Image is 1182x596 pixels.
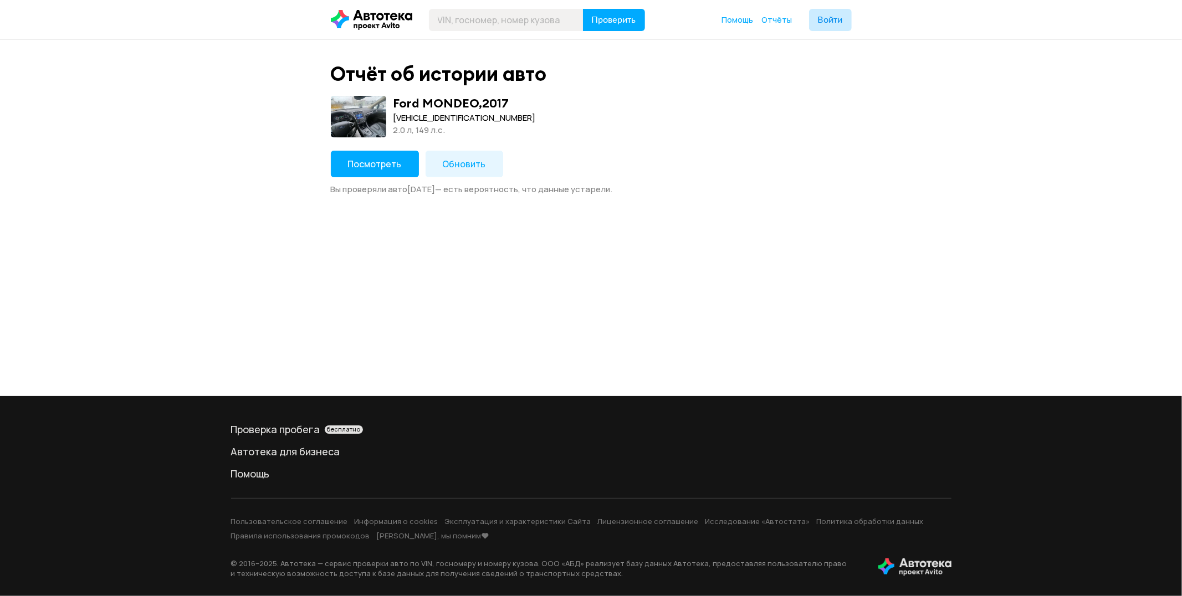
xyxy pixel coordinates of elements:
[592,16,636,24] span: Проверить
[231,445,951,458] a: Автотека для бизнеса
[722,14,754,25] a: Помощь
[429,9,584,31] input: VIN, госномер, номер кузова
[598,516,699,526] a: Лицензионное соглашение
[818,16,843,24] span: Войти
[327,425,361,433] span: бесплатно
[443,158,486,170] span: Обновить
[809,9,852,31] button: Войти
[231,558,861,578] p: © 2016– 2025 . Автотека — сервис проверки авто по VIN, госномеру и номеру кузова. ООО «АБД» реали...
[231,423,951,436] div: Проверка пробега
[393,112,536,124] div: [VEHICLE_IDENTIFICATION_NUMBER]
[231,531,370,541] a: Правила использования промокодов
[393,96,509,110] div: Ford MONDEO , 2017
[583,9,645,31] button: Проверить
[426,151,503,177] button: Обновить
[231,423,951,436] a: Проверка пробегабесплатно
[331,151,419,177] button: Посмотреть
[762,14,792,25] a: Отчёты
[331,184,852,195] div: Вы проверяли авто [DATE] — есть вероятность, что данные устарели.
[231,516,348,526] a: Пользовательское соглашение
[355,516,438,526] a: Информация о cookies
[331,62,547,86] div: Отчёт об истории авто
[393,124,536,136] div: 2.0 л, 149 л.c.
[705,516,810,526] a: Исследование «Автостата»
[445,516,591,526] a: Эксплуатация и характеристики Сайта
[878,558,951,576] img: tWS6KzJlK1XUpy65r7uaHVIs4JI6Dha8Nraz9T2hA03BhoCc4MtbvZCxBLwJIh+mQSIAkLBJpqMoKVdP8sONaFJLCz6I0+pu7...
[231,467,951,480] a: Помощь
[377,531,489,541] a: [PERSON_NAME], мы помним
[348,158,402,170] span: Посмотреть
[817,516,924,526] a: Политика обработки данных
